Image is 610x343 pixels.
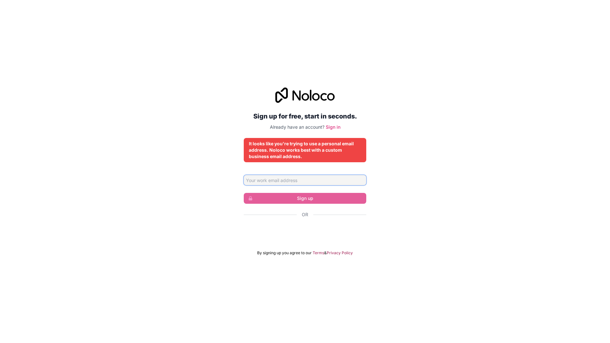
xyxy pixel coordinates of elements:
[324,250,327,255] span: &
[313,250,324,255] a: Terms
[244,193,366,204] button: Sign up
[244,175,366,185] input: Email address
[302,211,308,218] span: Or
[326,124,340,130] a: Sign in
[257,250,312,255] span: By signing up you agree to our
[241,225,369,239] iframe: Schaltfläche „Über Google anmelden“
[270,124,324,130] span: Already have an account?
[249,141,361,160] div: It looks like you're trying to use a personal email address. Noloco works best with a custom busi...
[327,250,353,255] a: Privacy Policy
[244,111,366,122] h2: Sign up for free, start in seconds.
